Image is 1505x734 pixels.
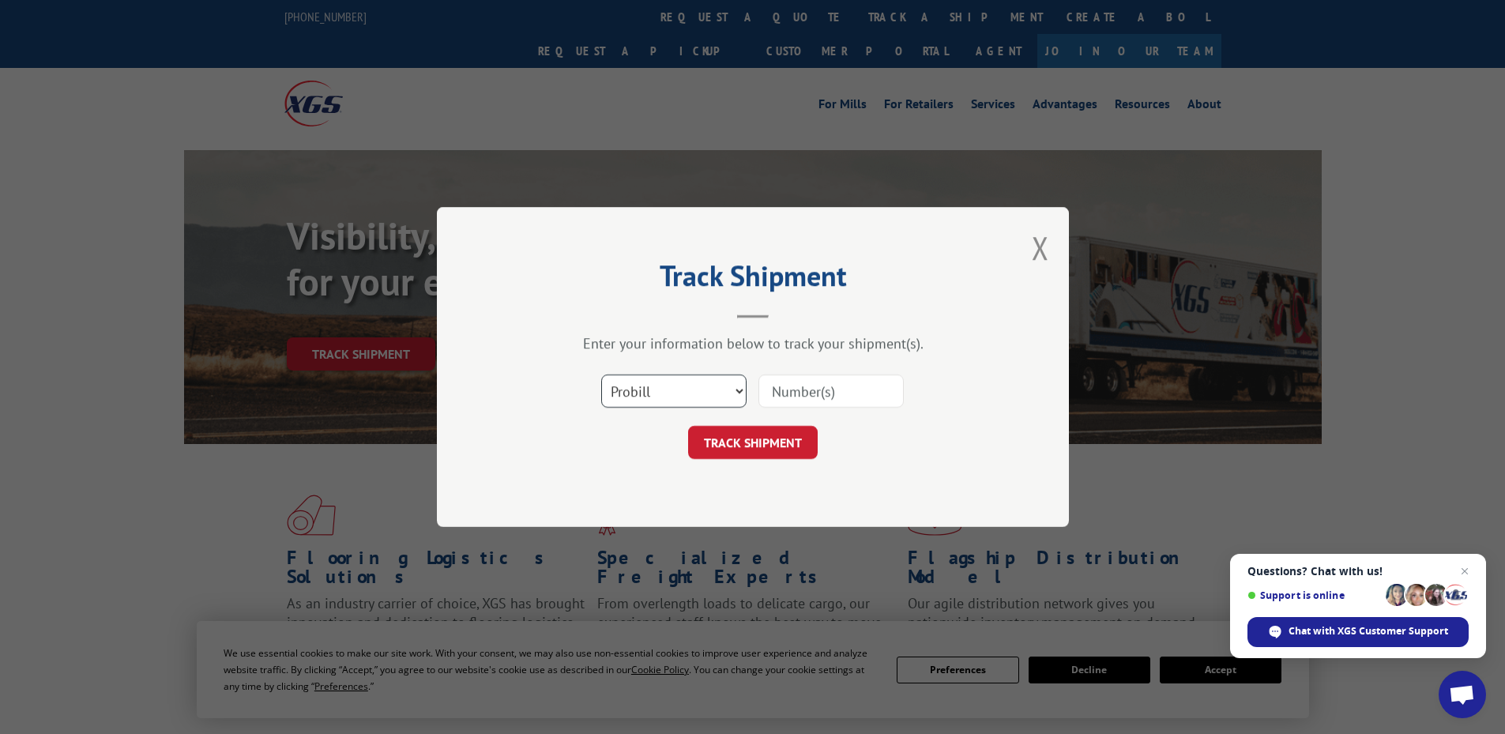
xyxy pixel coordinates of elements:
[1247,565,1469,578] span: Questions? Chat with us!
[1289,624,1448,638] span: Chat with XGS Customer Support
[1439,671,1486,718] div: Open chat
[1247,617,1469,647] div: Chat with XGS Customer Support
[1455,562,1474,581] span: Close chat
[1032,227,1049,269] button: Close modal
[516,334,990,352] div: Enter your information below to track your shipment(s).
[1247,589,1380,601] span: Support is online
[758,375,904,408] input: Number(s)
[516,265,990,295] h2: Track Shipment
[688,426,818,459] button: TRACK SHIPMENT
